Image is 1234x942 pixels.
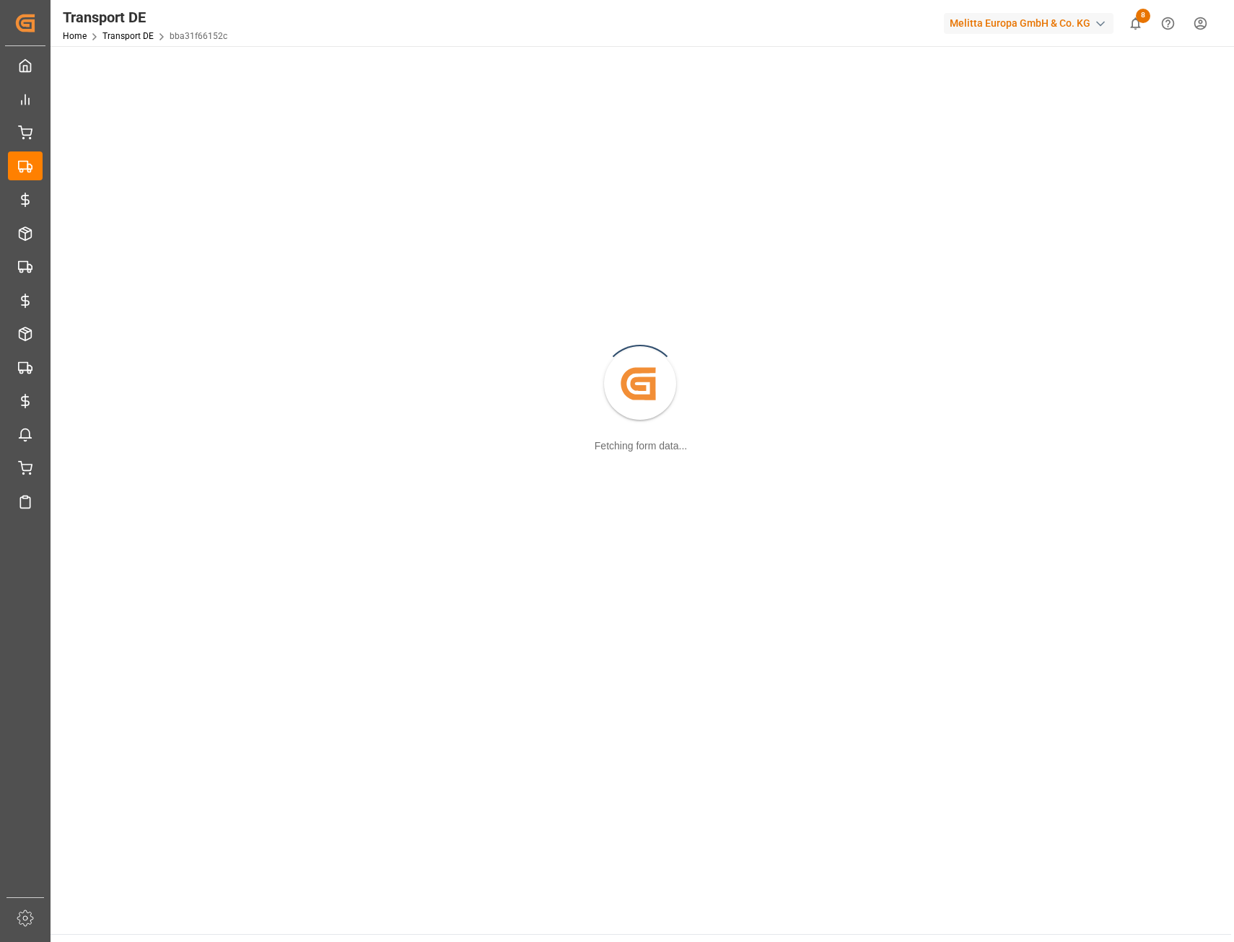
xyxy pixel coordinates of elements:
[102,31,154,41] a: Transport DE
[63,31,87,41] a: Home
[1119,7,1152,40] button: show 8 new notifications
[944,9,1119,37] button: Melitta Europa GmbH & Co. KG
[944,13,1113,34] div: Melitta Europa GmbH & Co. KG
[63,6,227,28] div: Transport DE
[1136,9,1150,23] span: 8
[595,439,687,454] div: Fetching form data...
[1152,7,1184,40] button: Help Center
